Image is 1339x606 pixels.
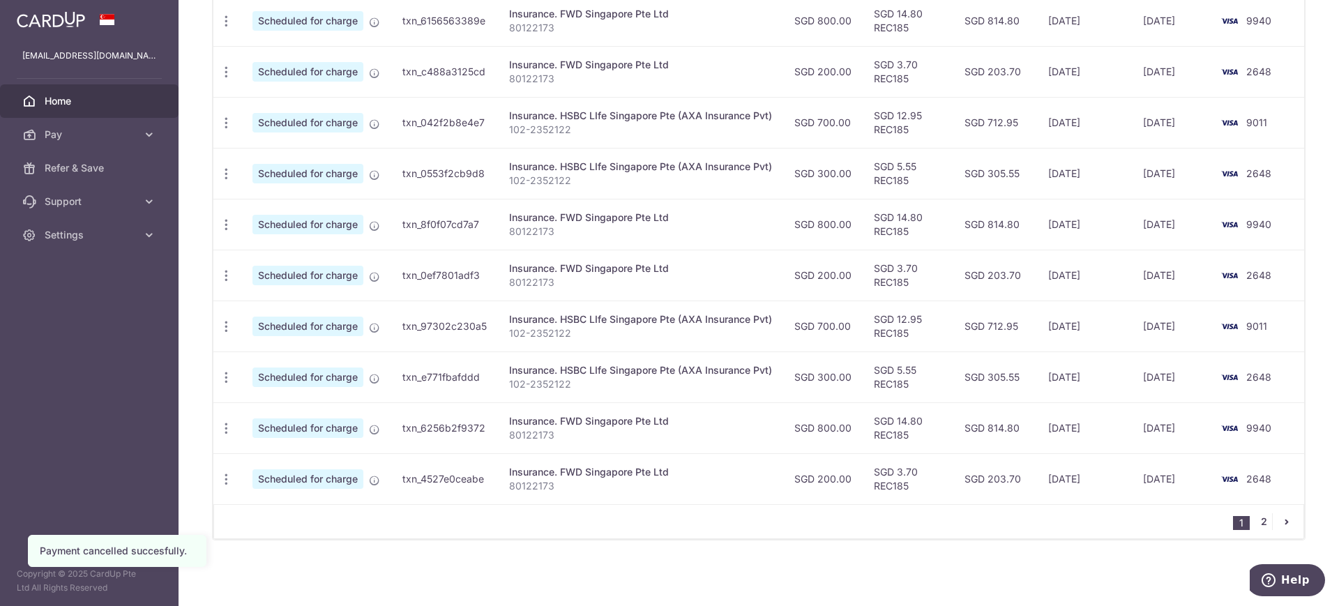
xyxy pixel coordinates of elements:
a: 2 [1255,513,1272,530]
span: Scheduled for charge [252,11,363,31]
td: SGD 305.55 [953,351,1037,402]
img: Bank Card [1216,267,1243,284]
img: CardUp [17,11,85,28]
td: [DATE] [1132,97,1211,148]
img: Bank Card [1216,63,1243,80]
span: Scheduled for charge [252,469,363,489]
td: [DATE] [1037,250,1132,301]
span: 2648 [1246,371,1271,383]
div: Insurance. FWD Singapore Pte Ltd [509,7,772,21]
span: Scheduled for charge [252,368,363,387]
p: 80122173 [509,479,772,493]
td: SGD 3.70 REC185 [863,453,953,504]
td: [DATE] [1037,301,1132,351]
td: txn_c488a3125cd [391,46,498,97]
img: Bank Card [1216,318,1243,335]
td: SGD 700.00 [783,301,863,351]
span: 2648 [1246,66,1271,77]
div: Insurance. FWD Singapore Pte Ltd [509,414,772,428]
td: SGD 200.00 [783,250,863,301]
img: Bank Card [1216,216,1243,233]
span: 2648 [1246,473,1271,485]
p: 80122173 [509,225,772,238]
p: [EMAIL_ADDRESS][DOMAIN_NAME] [22,49,156,63]
td: txn_e771fbafddd [391,351,498,402]
span: Scheduled for charge [252,113,363,132]
img: Bank Card [1216,165,1243,182]
td: SGD 203.70 [953,453,1037,504]
p: 80122173 [509,72,772,86]
td: SGD 800.00 [783,402,863,453]
div: Insurance. FWD Singapore Pte Ltd [509,58,772,72]
span: 2648 [1246,269,1271,281]
p: 80122173 [509,275,772,289]
div: Insurance. HSBC LIfe Singapore Pte (AXA Insurance Pvt) [509,312,772,326]
span: 9011 [1246,320,1267,332]
td: SGD 3.70 REC185 [863,250,953,301]
td: txn_8f0f07cd7a7 [391,199,498,250]
p: 102-2352122 [509,377,772,391]
div: Insurance. HSBC LIfe Singapore Pte (AXA Insurance Pvt) [509,109,772,123]
span: Scheduled for charge [252,164,363,183]
span: Refer & Save [45,161,137,175]
span: 9940 [1246,218,1271,230]
div: Insurance. FWD Singapore Pte Ltd [509,465,772,479]
p: 80122173 [509,428,772,442]
div: Insurance. HSBC LIfe Singapore Pte (AXA Insurance Pvt) [509,160,772,174]
td: SGD 300.00 [783,351,863,402]
td: SGD 12.95 REC185 [863,97,953,148]
span: Scheduled for charge [252,62,363,82]
span: Scheduled for charge [252,317,363,336]
td: [DATE] [1132,453,1211,504]
td: [DATE] [1037,351,1132,402]
span: Pay [45,128,137,142]
img: Bank Card [1216,114,1243,131]
span: 9940 [1246,15,1271,26]
span: Settings [45,228,137,242]
td: SGD 12.95 REC185 [863,301,953,351]
td: [DATE] [1132,351,1211,402]
td: SGD 200.00 [783,453,863,504]
td: SGD 14.80 REC185 [863,199,953,250]
td: SGD 203.70 [953,250,1037,301]
td: txn_0ef7801adf3 [391,250,498,301]
span: Support [45,195,137,209]
td: txn_042f2b8e4e7 [391,97,498,148]
td: SGD 814.80 [953,402,1037,453]
td: SGD 814.80 [953,199,1037,250]
td: [DATE] [1132,402,1211,453]
img: Bank Card [1216,13,1243,29]
td: txn_97302c230a5 [391,301,498,351]
td: [DATE] [1037,97,1132,148]
td: SGD 5.55 REC185 [863,148,953,199]
span: 9940 [1246,422,1271,434]
span: Scheduled for charge [252,418,363,438]
div: Insurance. FWD Singapore Pte Ltd [509,262,772,275]
td: [DATE] [1132,250,1211,301]
td: [DATE] [1037,453,1132,504]
td: [DATE] [1037,46,1132,97]
td: SGD 712.95 [953,97,1037,148]
span: 9011 [1246,116,1267,128]
span: Home [45,94,137,108]
td: SGD 700.00 [783,97,863,148]
p: 102-2352122 [509,123,772,137]
iframe: Opens a widget where you can find more information [1250,564,1325,599]
p: 102-2352122 [509,326,772,340]
div: Insurance. FWD Singapore Pte Ltd [509,211,772,225]
td: SGD 712.95 [953,301,1037,351]
span: Scheduled for charge [252,215,363,234]
td: [DATE] [1132,46,1211,97]
nav: pager [1233,505,1303,538]
td: [DATE] [1132,199,1211,250]
td: txn_4527e0ceabe [391,453,498,504]
td: [DATE] [1132,301,1211,351]
img: Bank Card [1216,420,1243,437]
td: SGD 305.55 [953,148,1037,199]
p: 80122173 [509,21,772,35]
div: Insurance. HSBC LIfe Singapore Pte (AXA Insurance Pvt) [509,363,772,377]
div: Payment cancelled succesfully. [40,544,195,558]
td: txn_6256b2f9372 [391,402,498,453]
td: txn_0553f2cb9d8 [391,148,498,199]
